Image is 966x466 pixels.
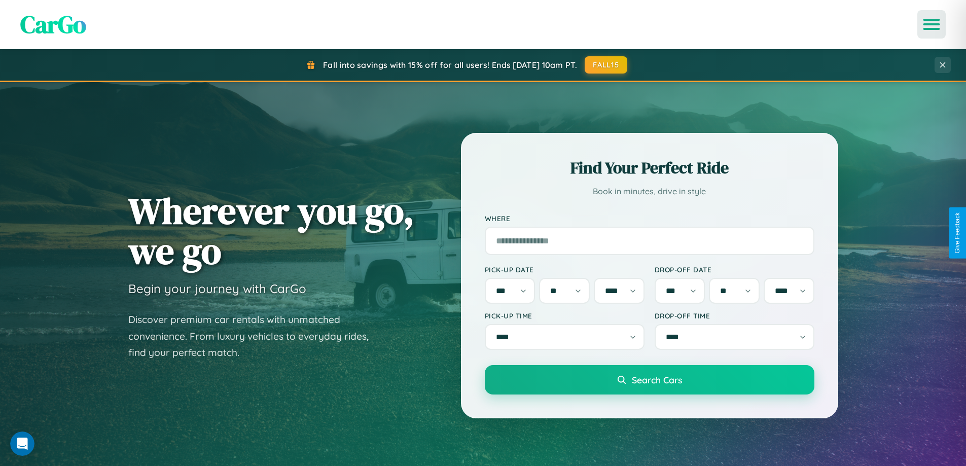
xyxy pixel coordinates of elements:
[585,56,627,74] button: FALL15
[128,191,414,271] h1: Wherever you go, we go
[485,214,814,223] label: Where
[20,8,86,41] span: CarGo
[954,212,961,254] div: Give Feedback
[485,365,814,395] button: Search Cars
[128,311,382,361] p: Discover premium car rentals with unmatched convenience. From luxury vehicles to everyday rides, ...
[10,432,34,456] iframe: Intercom live chat
[485,311,645,320] label: Pick-up Time
[485,157,814,179] h2: Find Your Perfect Ride
[323,60,577,70] span: Fall into savings with 15% off for all users! Ends [DATE] 10am PT.
[655,311,814,320] label: Drop-off Time
[128,281,306,296] h3: Begin your journey with CarGo
[632,374,682,385] span: Search Cars
[917,10,946,39] button: Open menu
[485,184,814,199] p: Book in minutes, drive in style
[485,265,645,274] label: Pick-up Date
[655,265,814,274] label: Drop-off Date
